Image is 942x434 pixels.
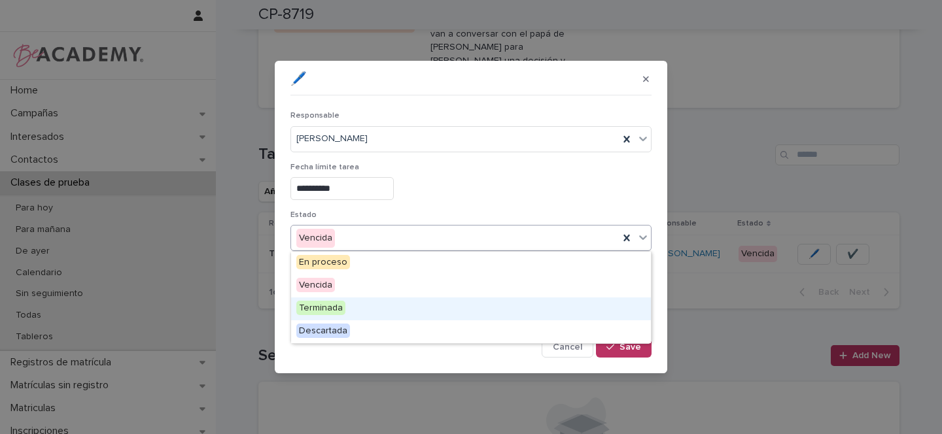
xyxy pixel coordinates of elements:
[296,324,350,338] span: Descartada
[291,252,651,275] div: En proceso
[296,278,335,292] span: Vencida
[290,71,307,87] p: 🖊️
[596,337,652,358] button: Save
[290,163,359,171] span: Fecha límite tarea
[296,132,368,146] span: [PERSON_NAME]
[290,112,340,120] span: Responsable
[296,301,345,315] span: Terminada
[619,342,641,352] span: Save
[296,255,350,269] span: En proceso
[291,297,651,320] div: Terminada
[542,337,593,358] button: Cancel
[296,229,335,248] div: Vencida
[291,275,651,297] div: Vencida
[290,211,317,219] span: Estado
[553,342,582,352] span: Cancel
[291,320,651,343] div: Descartada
